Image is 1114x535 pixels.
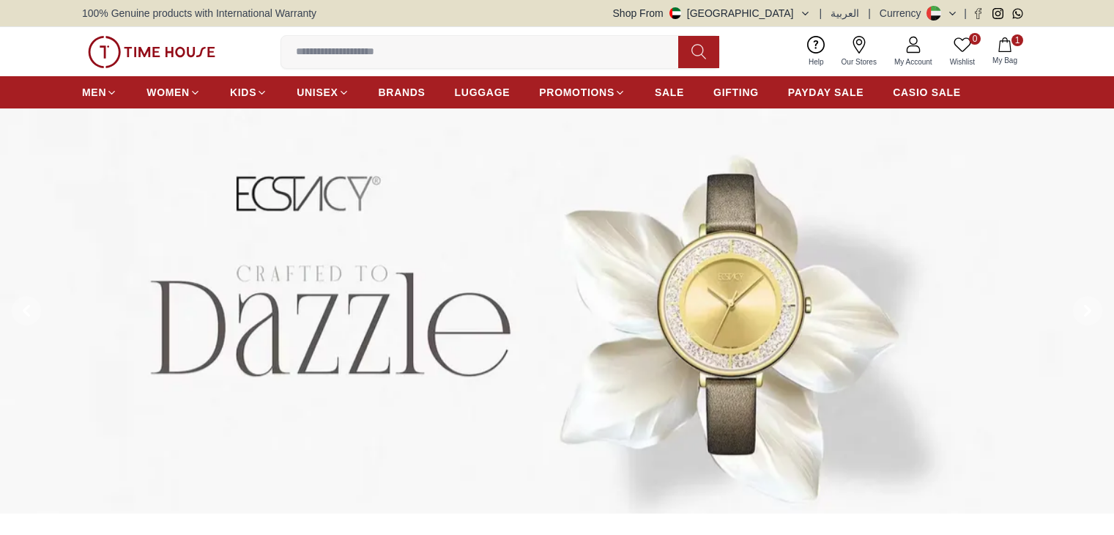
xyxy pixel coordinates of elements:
span: BRANDS [379,85,426,100]
span: MEN [82,85,106,100]
a: GIFTING [713,79,759,106]
span: Our Stores [836,56,883,67]
span: 0 [969,33,981,45]
span: LUGGAGE [455,85,510,100]
a: Help [800,33,833,70]
a: CASIO SALE [893,79,961,106]
a: Whatsapp [1012,8,1023,19]
a: KIDS [230,79,267,106]
a: PAYDAY SALE [788,79,864,106]
a: UNISEX [297,79,349,106]
span: UNISEX [297,85,338,100]
span: GIFTING [713,85,759,100]
button: Shop From[GEOGRAPHIC_DATA] [613,6,811,21]
a: Our Stores [833,33,885,70]
span: SALE [655,85,684,100]
span: 100% Genuine products with International Warranty [82,6,316,21]
a: 0Wishlist [941,33,984,70]
a: BRANDS [379,79,426,106]
span: | [868,6,871,21]
a: Facebook [973,8,984,19]
span: Help [803,56,830,67]
a: SALE [655,79,684,106]
span: KIDS [230,85,256,100]
span: | [820,6,822,21]
button: العربية [831,6,859,21]
a: LUGGAGE [455,79,510,106]
span: My Bag [987,55,1023,66]
span: PAYDAY SALE [788,85,864,100]
span: Wishlist [944,56,981,67]
span: My Account [888,56,938,67]
span: CASIO SALE [893,85,961,100]
a: WOMEN [146,79,201,106]
span: 1 [1011,34,1023,46]
a: Instagram [992,8,1003,19]
button: 1My Bag [984,34,1026,69]
a: MEN [82,79,117,106]
span: | [964,6,967,21]
span: WOMEN [146,85,190,100]
img: ... [88,36,215,68]
div: Currency [880,6,927,21]
img: United Arab Emirates [669,7,681,19]
a: PROMOTIONS [539,79,625,106]
span: PROMOTIONS [539,85,614,100]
